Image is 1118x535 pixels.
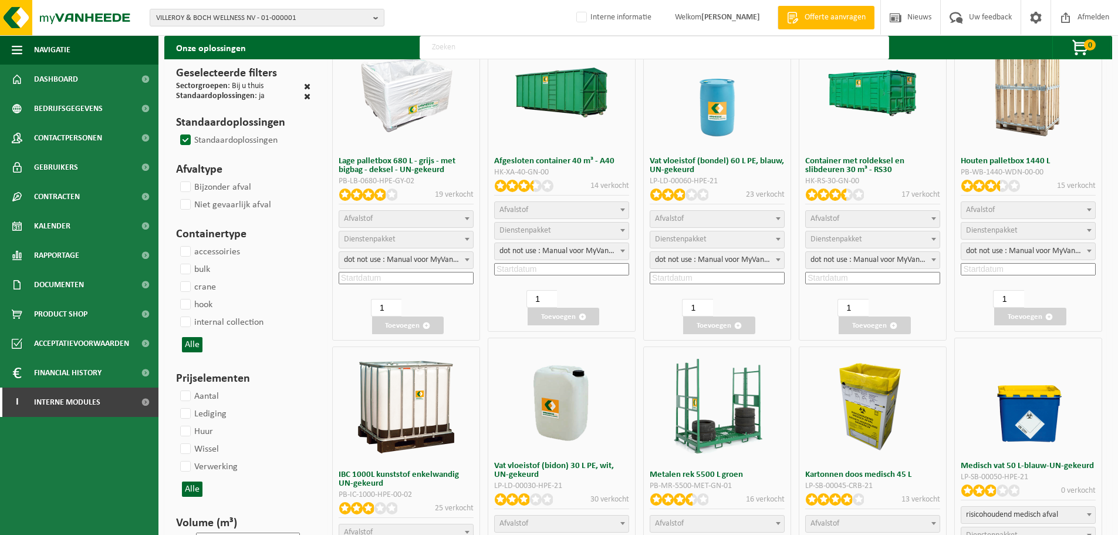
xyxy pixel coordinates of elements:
[494,462,629,479] h3: Vat vloeistof (bidon) 30 L PE, wit, UN-gekeurd
[823,68,923,117] img: HK-RS-30-GN-00
[176,514,310,532] h3: Volume (m³)
[655,214,684,223] span: Afvalstof
[805,157,940,174] h3: Container met roldeksel en slibdeuren 30 m³ - RS30
[435,189,474,201] p: 19 verkocht
[372,317,444,334] button: Toevoegen
[34,388,100,417] span: Interne modules
[810,214,839,223] span: Afvalstof
[356,356,456,456] img: PB-IC-1000-HPE-00-02
[34,329,129,358] span: Acceptatievoorwaarden
[701,13,760,22] strong: [PERSON_NAME]
[526,290,557,308] input: 1
[34,35,70,65] span: Navigatie
[961,473,1096,482] div: LP-SB-00050-HPE-21
[978,42,1078,142] img: PB-WB-1440-WDN-00-00
[667,42,767,142] img: LP-LD-00060-HPE-21
[344,235,396,244] span: Dienstenpakket
[590,493,629,506] p: 30 verkocht
[805,482,940,490] div: LP-SB-00045-CRB-21
[512,347,612,447] img: LP-LD-00030-HPE-21
[178,423,213,440] label: Huur
[178,261,210,278] label: bulk
[339,272,474,284] input: Startdatum
[961,263,1096,275] input: Startdatum
[682,299,712,317] input: 1
[961,169,1096,177] div: PB-WB-1440-WDN-00-00
[961,462,1096,470] h3: Medisch vat 50 L-blauw-UN-gekeurd
[1057,180,1096,192] p: 15 verkocht
[178,458,238,476] label: Verwerking
[961,157,1096,166] h3: Houten palletbox 1440 L
[150,9,384,26] button: VILLEROY & BOCH WELLNESS NV - 01-000001
[650,157,785,174] h3: Vat vloeistof (bondel) 60 L PE, blauw, UN-gekeurd
[176,226,310,243] h3: Containertype
[746,493,785,506] p: 16 verkocht
[1084,39,1096,51] span: 0
[178,243,240,261] label: accessoiries
[34,241,79,270] span: Rapportage
[805,272,940,284] input: Startdatum
[961,243,1095,260] span: dot not use : Manual voor MyVanheede
[435,502,474,514] p: 25 verkocht
[494,157,629,166] h3: Afgesloten container 40 m³ - A40
[182,337,202,352] button: Alle
[978,347,1078,447] img: LP-SB-00050-HPE-21
[178,132,278,149] label: Standaardoplossingen
[178,179,251,196] label: Bijzonder afval
[1061,484,1096,497] p: 0 verkocht
[34,358,102,388] span: Financial History
[499,226,551,235] span: Dienstenpakket
[339,177,474,186] div: PB-LB-0680-HPE-GY-02
[901,189,940,201] p: 17 verkocht
[34,65,78,94] span: Dashboard
[164,36,258,59] h2: Onze oplossingen
[339,252,473,268] span: dot not use : Manual voor MyVanheede
[806,252,940,268] span: dot not use : Manual voor MyVanheede
[178,440,219,458] label: Wissel
[961,506,1096,524] span: risicohoudend medisch afval
[810,235,862,244] span: Dienstenpakket
[176,82,264,92] div: : Bij u thuis
[823,356,923,456] img: LP-SB-00045-CRB-21
[499,519,528,528] span: Afvalstof
[667,356,767,456] img: PB-MR-5500-MET-GN-01
[494,169,629,177] div: HK-XA-40-GN-00
[339,470,474,488] h3: IBC 1000L kunststof enkelwandig UN-gekeurd
[34,123,102,153] span: Contactpersonen
[34,182,80,211] span: Contracten
[356,42,456,142] img: PB-LB-0680-HPE-GY-02
[176,92,255,100] span: Standaardoplossingen
[34,300,87,329] span: Product Shop
[655,519,684,528] span: Afvalstof
[805,470,940,479] h3: Kartonnen doos medisch 45 L
[512,68,612,117] img: HK-XA-40-GN-00
[966,226,1018,235] span: Dienstenpakket
[650,272,785,284] input: Startdatum
[176,370,310,388] h3: Prijselementen
[574,9,651,26] label: Interne informatie
[683,317,755,334] button: Toevoegen
[344,214,373,223] span: Afvalstof
[994,308,1066,325] button: Toevoegen
[176,82,228,90] span: Sectorgroepen
[156,9,369,27] span: VILLEROY & BOCH WELLNESS NV - 01-000001
[839,317,910,334] button: Toevoegen
[176,161,310,179] h3: Afvaltype
[34,94,103,123] span: Bedrijfsgegevens
[176,65,310,82] h3: Geselecteerde filters
[746,189,785,201] p: 23 verkocht
[12,388,22,417] span: I
[176,92,265,102] div: : ja
[805,177,940,186] div: HK-RS-30-GN-00
[961,243,1096,260] span: dot not use : Manual voor MyVanheede
[494,482,629,490] div: LP-LD-00030-HPE-21
[178,405,227,423] label: Lediging
[805,251,940,269] span: dot not use : Manual voor MyVanheede
[961,507,1095,523] span: risicohoudend medisch afval
[810,519,839,528] span: Afvalstof
[178,196,271,214] label: Niet gevaarlijk afval
[371,299,401,317] input: 1
[650,252,784,268] span: dot not use : Manual voor MyVanheede
[339,157,474,174] h3: Lage palletbox 680 L - grijs - met bigbag - deksel - UN-gekeurd
[655,235,707,244] span: Dienstenpakket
